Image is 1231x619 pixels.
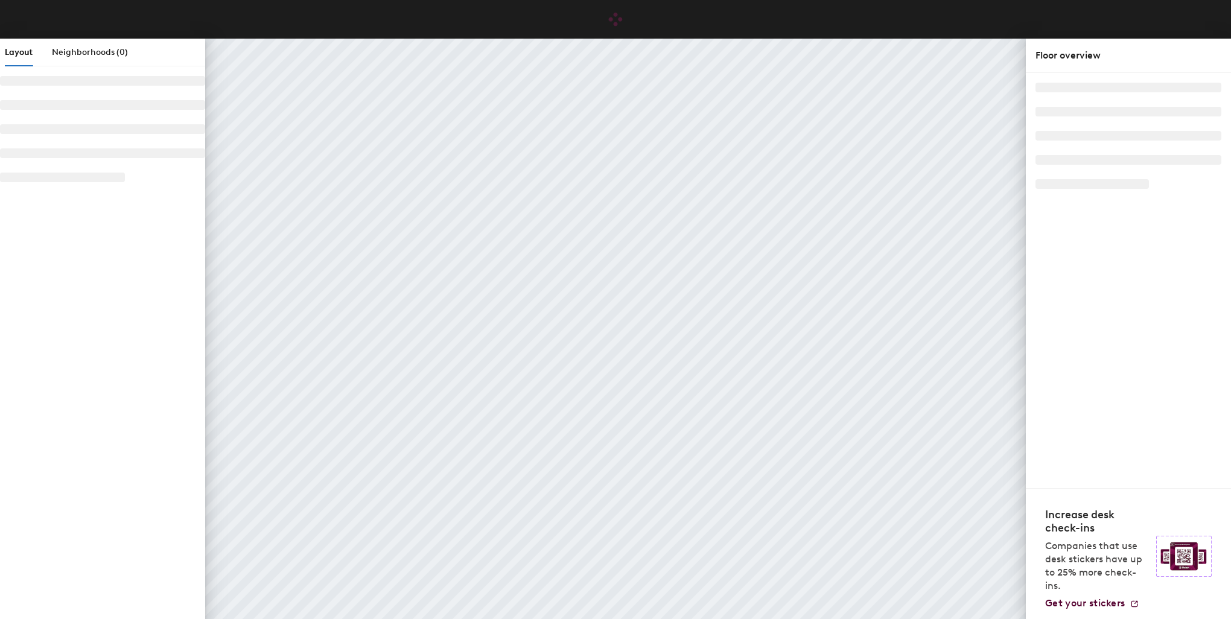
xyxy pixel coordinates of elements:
[1045,508,1149,535] h4: Increase desk check-ins
[1045,539,1149,592] p: Companies that use desk stickers have up to 25% more check-ins.
[1035,48,1221,63] div: Floor overview
[1045,597,1139,609] a: Get your stickers
[52,47,128,57] span: Neighborhoods (0)
[5,47,33,57] span: Layout
[1156,536,1212,577] img: Sticker logo
[1045,597,1125,609] span: Get your stickers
